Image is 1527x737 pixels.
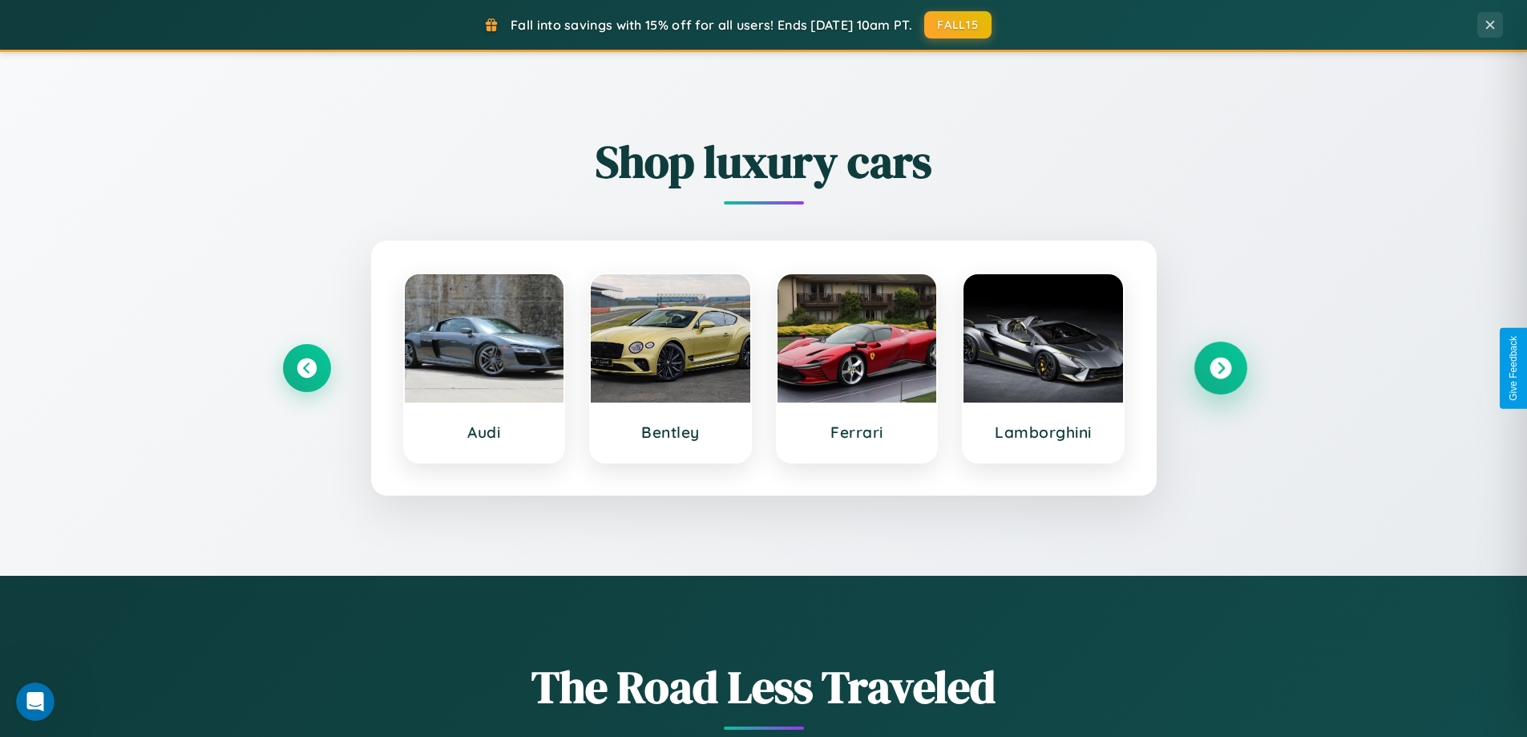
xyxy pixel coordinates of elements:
[421,423,548,442] h3: Audi
[16,682,55,721] iframe: Intercom live chat
[283,656,1245,718] h1: The Road Less Traveled
[283,131,1245,192] h2: Shop luxury cars
[607,423,734,442] h3: Bentley
[924,11,992,38] button: FALL15
[511,17,912,33] span: Fall into savings with 15% off for all users! Ends [DATE] 10am PT.
[1508,336,1519,401] div: Give Feedback
[980,423,1107,442] h3: Lamborghini
[794,423,921,442] h3: Ferrari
